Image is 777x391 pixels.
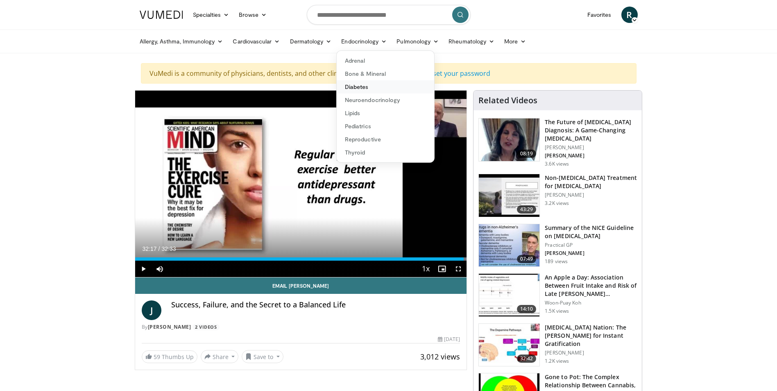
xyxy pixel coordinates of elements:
[336,33,392,50] a: Endocrinology
[135,257,467,261] div: Progress Bar
[479,174,539,217] img: eb9441ca-a77b-433d-ba99-36af7bbe84ad.150x105_q85_crop-smart_upscale.jpg
[545,250,637,257] p: [PERSON_NAME]
[337,93,434,107] a: Neuroendocrinology
[142,323,460,331] div: By
[392,33,444,50] a: Pulmonology
[242,350,283,363] button: Save to
[478,273,637,317] a: 14:10 An Apple a Day: Association Between Fruit Intake and Risk of Late [PERSON_NAME]… Woon-Puay ...
[478,224,637,267] a: 07:49 Summary of the NICE Guideline on [MEDICAL_DATA] Practical GP [PERSON_NAME] 189 views
[499,33,531,50] a: More
[142,300,161,320] a: J
[517,305,537,313] span: 14:10
[148,323,191,330] a: [PERSON_NAME]
[337,146,434,159] a: Thyroid
[545,358,569,364] p: 1.2K views
[545,224,637,240] h3: Summary of the NICE Guideline on [MEDICAL_DATA]
[193,324,220,331] a: 2 Videos
[188,7,234,23] a: Specialties
[337,54,434,67] a: Adrenal
[478,174,637,217] a: 43:29 Non-[MEDICAL_DATA] Treatment for [MEDICAL_DATA] [PERSON_NAME] 3.2K views
[201,350,239,363] button: Share
[285,33,337,50] a: Dermatology
[582,7,616,23] a: Favorites
[545,144,637,151] p: [PERSON_NAME]
[545,323,637,348] h3: [MEDICAL_DATA] Nation: The [PERSON_NAME] for Instant Gratification
[545,174,637,190] h3: Non-[MEDICAL_DATA] Treatment for [MEDICAL_DATA]
[545,200,569,207] p: 3.2K views
[517,355,537,363] span: 32:42
[479,118,539,161] img: 5773f076-af47-4b25-9313-17a31d41bb95.150x105_q85_crop-smart_upscale.jpg
[545,350,637,356] p: [PERSON_NAME]
[142,350,197,363] a: 59 Thumbs Up
[479,324,539,366] img: 8c144ef5-ad01-46b8-bbf2-304ffe1f6934.150x105_q85_crop-smart_upscale.jpg
[450,261,467,277] button: Fullscreen
[545,192,637,198] p: [PERSON_NAME]
[444,33,499,50] a: Rheumatology
[337,120,434,133] a: Pediatrics
[141,63,637,84] div: VuMedi is a community of physicians, dentists, and other clinical professionals.
[517,150,537,158] span: 08:19
[478,323,637,367] a: 32:42 [MEDICAL_DATA] Nation: The [PERSON_NAME] for Instant Gratification [PERSON_NAME] 1.2K views
[337,67,434,80] a: Bone & Mineral
[545,152,637,159] p: [PERSON_NAME]
[545,242,637,248] p: Practical GP
[337,133,434,146] a: Reproductive
[159,246,160,252] span: /
[171,300,460,309] h4: Success, Failure, and the Secret to a Balanced Life
[545,273,637,298] h3: An Apple a Day: Association Between Fruit Intake and Risk of Late [PERSON_NAME]…
[393,69,490,78] a: Click here to set your password
[234,7,272,23] a: Browse
[545,118,637,143] h3: The Future of [MEDICAL_DATA] Diagnosis: A Game-Changing [MEDICAL_DATA]
[478,118,637,167] a: 08:19 The Future of [MEDICAL_DATA] Diagnosis: A Game-Changing [MEDICAL_DATA] [PERSON_NAME] [PERSO...
[152,261,168,277] button: Mute
[135,261,152,277] button: Play
[420,352,460,361] span: 3,012 views
[545,258,568,265] p: 189 views
[517,255,537,263] span: 07:49
[337,80,434,93] a: Diabetes
[143,246,157,252] span: 32:17
[545,308,569,314] p: 1.5K views
[479,274,539,316] img: 0fb96a29-ee07-42a6-afe7-0422f9702c53.150x105_q85_crop-smart_upscale.jpg
[161,246,176,252] span: 32:33
[135,277,467,294] a: Email [PERSON_NAME]
[479,224,539,267] img: 8e949c61-8397-4eef-823a-95680e5d1ed1.150x105_q85_crop-smart_upscale.jpg
[307,5,471,25] input: Search topics, interventions
[517,205,537,214] span: 43:29
[434,261,450,277] button: Enable picture-in-picture mode
[545,161,569,167] p: 3.6K views
[621,7,638,23] a: R
[135,33,228,50] a: Allergy, Asthma, Immunology
[438,336,460,343] div: [DATE]
[135,91,467,277] video-js: Video Player
[337,107,434,120] a: Lipids
[478,95,537,105] h4: Related Videos
[154,353,160,361] span: 59
[417,261,434,277] button: Playback Rate
[228,33,285,50] a: Cardiovascular
[545,300,637,306] p: Woon-Puay Koh
[140,11,183,19] img: VuMedi Logo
